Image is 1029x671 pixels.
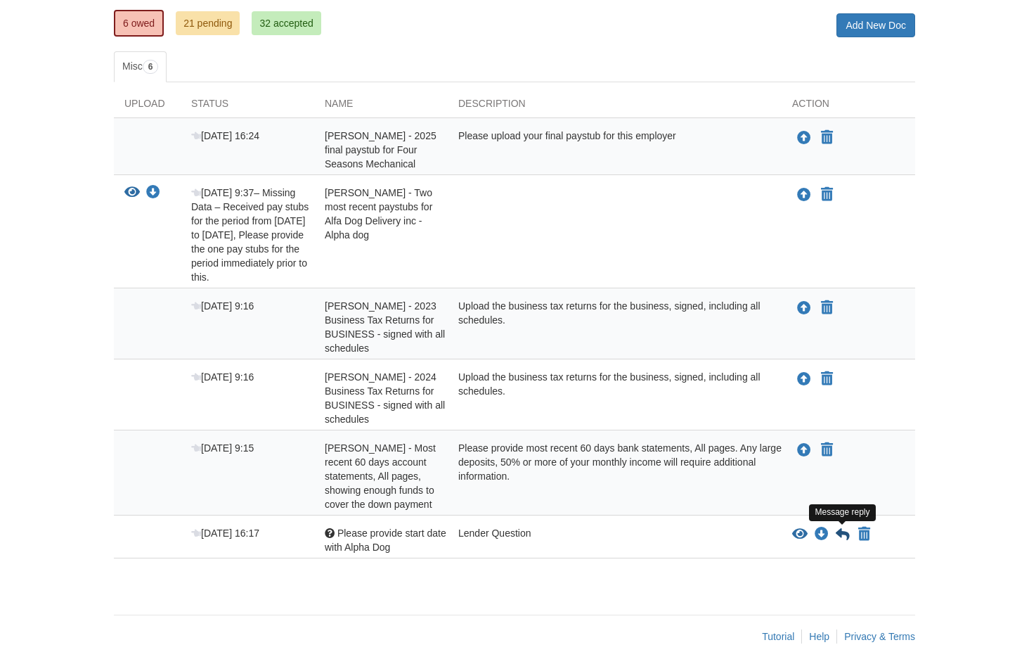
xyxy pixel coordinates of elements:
[820,186,834,203] button: Declare Joseph Santelik - Two most recent paystubs for Alfa Dog Delivery inc - Alpha dog not appl...
[809,631,829,642] a: Help
[820,129,834,146] button: Declare Joseph Santelik - 2025 final paystub for Four Seasons Mechanical not applicable
[191,130,259,141] span: [DATE] 16:24
[114,10,164,37] a: 6 owed
[782,96,915,117] div: Action
[252,11,321,35] a: 32 accepted
[124,186,140,200] button: View Joseph Santelik - Two most recent paystubs for Alfa Dog Delivery inc - Alpha dog
[114,51,167,82] a: Misc
[191,300,254,312] span: [DATE] 9:16
[844,631,915,642] a: Privacy & Terms
[820,371,834,388] button: Declare Michell Santelik - 2024 Business Tax Returns for BUSINESS - signed with all schedules not...
[448,299,782,355] div: Upload the business tax returns for the business, signed, including all schedules.
[314,96,448,117] div: Name
[176,11,240,35] a: 21 pending
[325,442,436,510] span: [PERSON_NAME] - Most recent 60 days account statements, All pages, showing enough funds to cover ...
[796,441,813,459] button: Upload Michell Santelik - Most recent 60 days account statements, All pages, showing enough funds...
[448,526,782,554] div: Lender Question
[114,96,181,117] div: Upload
[191,187,254,198] span: [DATE] 9:37
[325,300,445,354] span: [PERSON_NAME] - 2023 Business Tax Returns for BUSINESS - signed with all schedules
[325,371,445,425] span: [PERSON_NAME] - 2024 Business Tax Returns for BUSINESS - signed with all schedules
[191,371,254,383] span: [DATE] 9:16
[448,441,782,511] div: Please provide most recent 60 days bank statements, All pages. Any large deposits, 50% or more of...
[796,186,813,204] button: Upload Joseph Santelik - Two most recent paystubs for Alfa Dog Delivery inc - Alpha dog
[815,529,829,540] a: Download Please provide start date with Alpha Dog
[191,442,254,454] span: [DATE] 9:15
[762,631,794,642] a: Tutorial
[820,442,834,459] button: Declare Michell Santelik - Most recent 60 days account statements, All pages, showing enough fund...
[448,129,782,171] div: Please upload your final paystub for this employer
[191,528,259,539] span: [DATE] 16:17
[796,370,813,388] button: Upload Michell Santelik - 2024 Business Tax Returns for BUSINESS - signed with all schedules
[796,299,813,317] button: Upload Michell Santelik - 2023 Business Tax Returns for BUSINESS - signed with all schedules
[143,60,159,74] span: 6
[146,188,160,199] a: Download Joseph Santelik - Two most recent paystubs for Alfa Dog Delivery inc - Alpha dog
[448,96,782,117] div: Description
[792,528,808,542] button: View Please provide start date with Alpha Dog
[181,186,314,284] div: – Missing Data – Received pay stubs for the period from [DATE] to [DATE], Please provide the one ...
[325,130,436,170] span: [PERSON_NAME] - 2025 final paystub for Four Seasons Mechanical
[325,528,446,553] span: Please provide start date with Alpha Dog
[181,96,314,117] div: Status
[809,504,875,520] div: Message reply
[448,370,782,426] div: Upload the business tax returns for the business, signed, including all schedules.
[325,187,432,241] span: [PERSON_NAME] - Two most recent paystubs for Alfa Dog Delivery inc - Alpha dog
[796,129,813,147] button: Upload Joseph Santelik - 2025 final paystub for Four Seasons Mechanical
[820,300,834,317] button: Declare Michell Santelik - 2023 Business Tax Returns for BUSINESS - signed with all schedules not...
[857,526,872,543] button: Declare Please provide start date with Alpha Dog not applicable
[836,13,915,37] a: Add New Doc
